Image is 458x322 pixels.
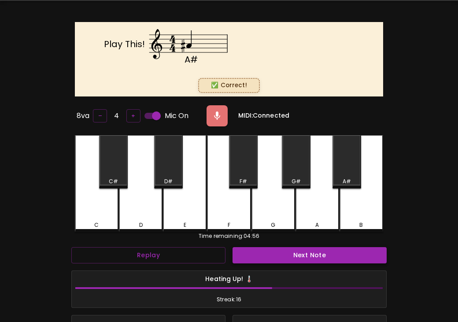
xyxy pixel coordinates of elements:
[233,247,387,263] button: Next Note
[126,109,140,123] button: +
[114,110,119,122] h6: 4
[104,38,145,50] text: Play This!
[185,53,198,66] text: A#
[343,178,351,185] div: A#
[75,274,383,284] h6: Heating Up! 🌡️
[165,111,189,121] span: Mic On
[71,247,225,263] button: Replay
[292,178,301,185] div: G#
[271,221,275,229] div: G
[228,221,230,229] div: F
[238,111,289,121] h6: MIDI: Connected
[184,221,186,229] div: E
[75,232,383,240] div: Time remaining: 04:56
[359,221,363,229] div: B
[240,178,247,185] div: F#
[77,110,89,122] h6: 8va
[93,109,107,123] button: –
[164,178,173,185] div: D#
[139,221,143,229] div: D
[75,295,383,304] span: Streak: 16
[315,221,319,229] div: A
[94,221,99,229] div: C
[109,178,118,185] div: C#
